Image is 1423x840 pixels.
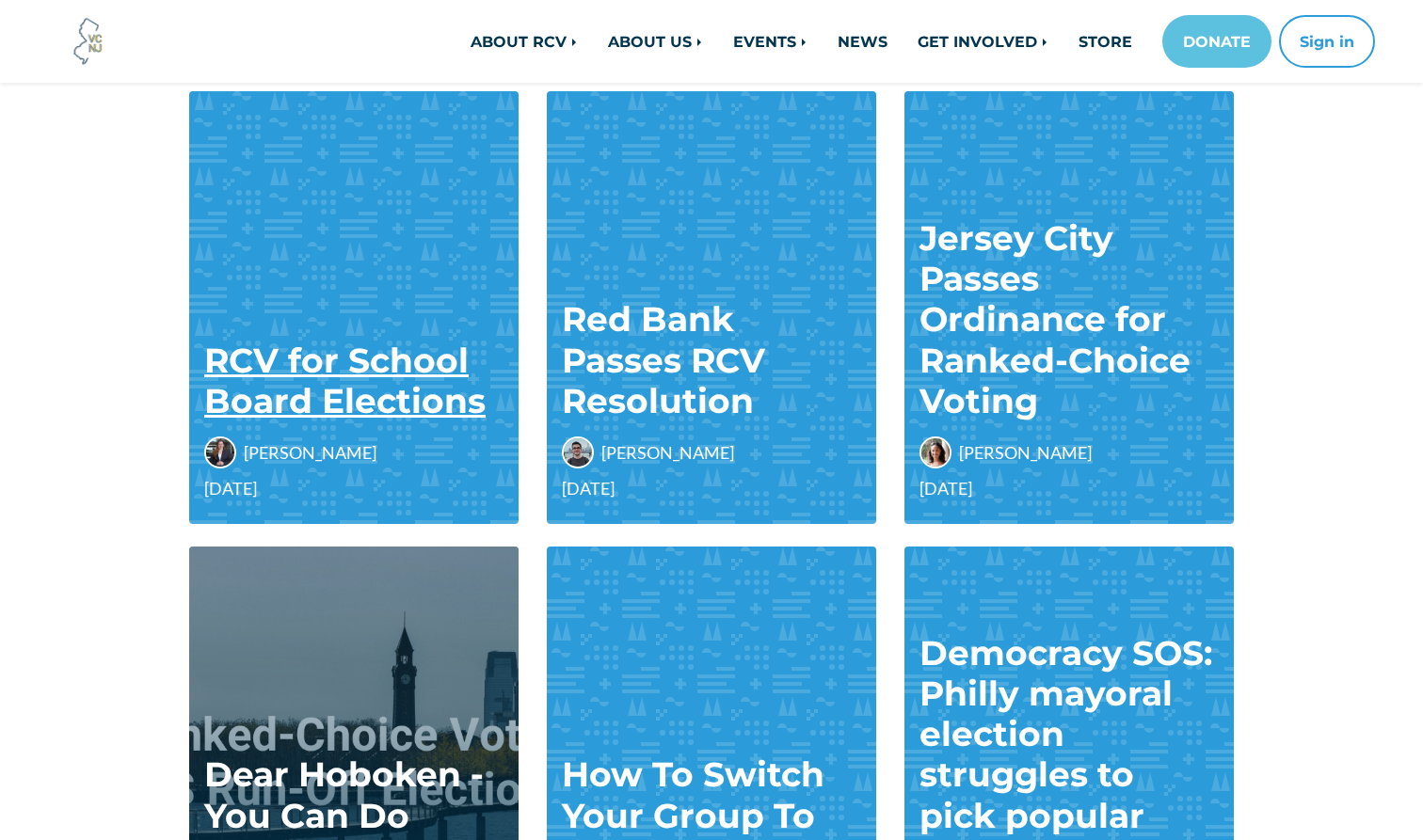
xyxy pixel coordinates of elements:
img: Jack Cunningham [562,436,594,468]
span: [DATE] [919,476,1219,501]
span: [PERSON_NAME] [244,440,376,466]
span: [PERSON_NAME] [601,440,734,466]
a: EVENTS [718,23,823,60]
a: GET INVOLVED [903,23,1063,60]
span: [PERSON_NAME] [959,440,1092,466]
img: Voter Choice NJ [63,16,114,67]
a: Red Bank Passes RCV Resolution [562,298,765,420]
a: NEWS [823,23,903,60]
img: April Nicklaus [204,436,236,468]
span: [DATE] [562,476,861,501]
a: STORE [1063,23,1147,60]
span: [DATE] [204,476,504,501]
a: ABOUT US [593,23,718,60]
a: Jersey City Passes Ordinance for Ranked-Choice Voting [919,217,1191,421]
a: ABOUT RCV [456,23,593,60]
button: Sign in or sign up [1279,15,1375,68]
a: RCV for School Board Elections [204,340,486,421]
nav: Main navigation [309,15,1375,68]
a: DONATE [1162,15,1271,68]
img: Veronica Akaezuwa [919,436,951,468]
